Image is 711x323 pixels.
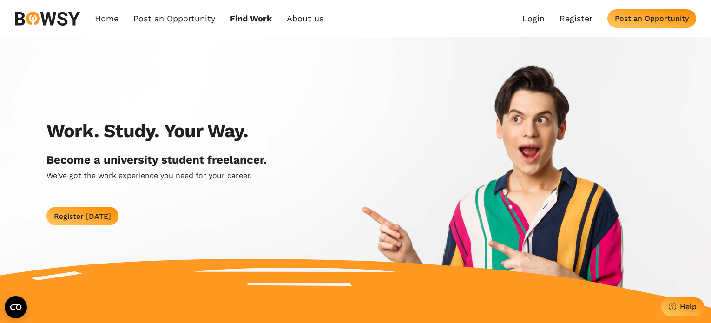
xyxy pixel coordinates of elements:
[560,13,592,24] a: Register
[5,296,27,318] button: Open CMP widget
[661,297,704,316] button: Help
[54,212,111,221] div: Register [DATE]
[95,13,118,24] a: Home
[46,171,252,181] p: We've got the work experience you need for your career.
[46,153,267,167] h2: Become a university student freelancer.
[15,12,80,26] img: svg%3e
[607,9,696,28] button: Post an Opportunity
[615,14,689,23] div: Post an Opportunity
[46,120,248,142] h2: Work. Study. Your Way.
[680,302,697,311] div: Help
[46,207,118,225] button: Register [DATE]
[522,13,545,24] a: Login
